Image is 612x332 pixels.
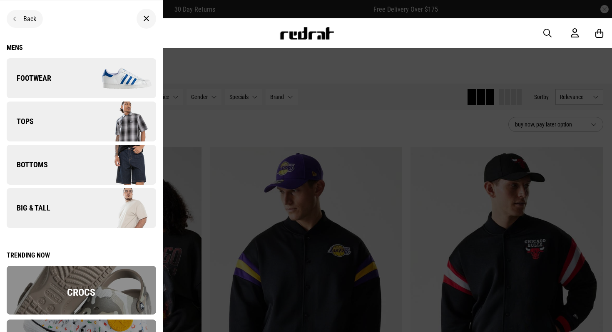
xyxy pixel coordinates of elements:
div: Trending now [7,251,156,259]
img: Company [81,144,156,186]
img: Company [81,187,156,229]
img: Company [81,57,156,99]
a: Crocs [7,308,156,316]
img: Redrat logo [279,27,334,40]
button: Open LiveChat chat widget [7,3,32,28]
span: Big & Tall [7,203,50,213]
span: Footwear [7,73,51,83]
a: Bottoms Company [7,145,156,185]
img: Company [81,101,156,142]
img: overlay.png [7,266,156,315]
span: Back [23,15,36,23]
span: Crocs [67,287,95,298]
a: Footwear Company [7,58,156,98]
span: Bottoms [7,160,48,170]
span: Tops [7,116,34,126]
a: Big & Tall Company [7,188,156,228]
a: Mens [7,44,156,52]
a: Tops Company [7,102,156,141]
